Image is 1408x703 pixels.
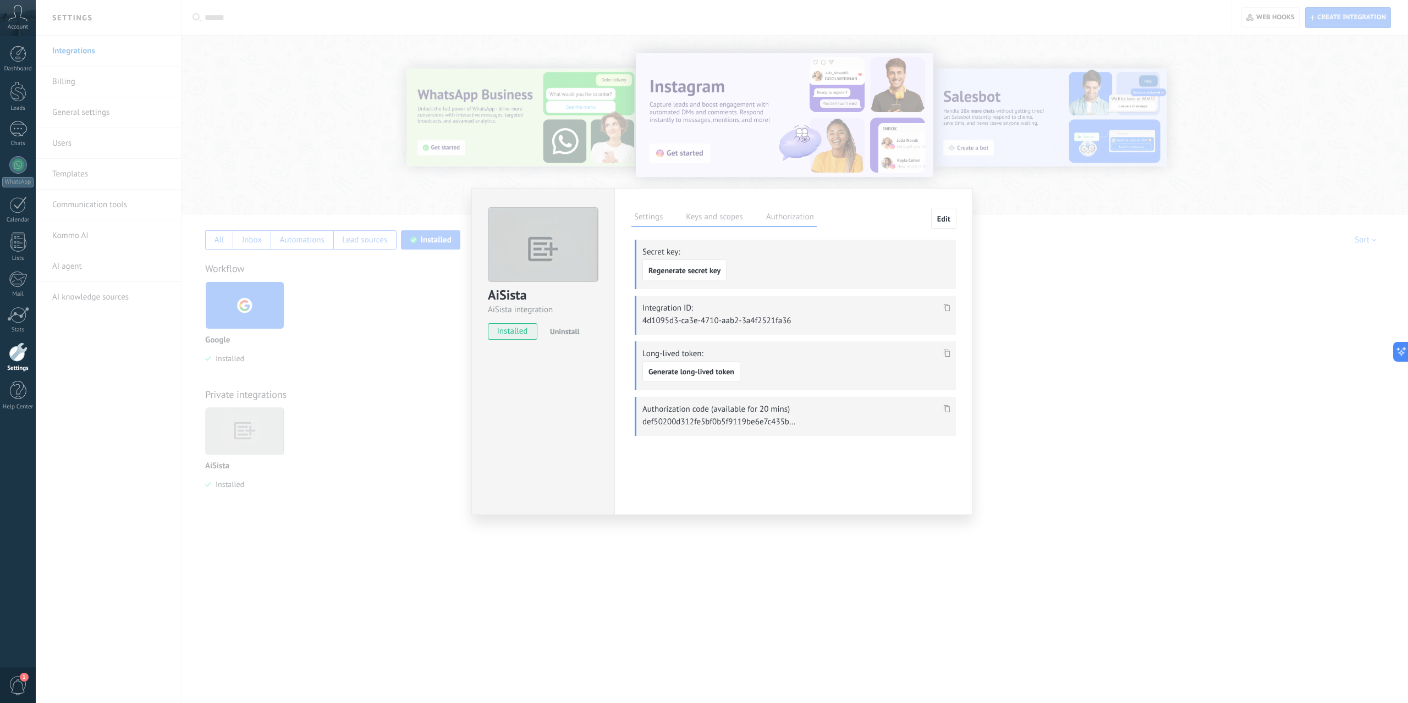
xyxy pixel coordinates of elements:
[941,407,953,417] span: Copy
[763,211,817,226] label: Authorization
[546,323,580,340] button: Uninstall
[2,365,34,372] div: Settings
[2,140,34,147] div: Chats
[642,315,796,326] p: 4d1095d3-ca3e-4710-aab2-3a4f2521fa36
[2,403,34,411] div: Help Center
[642,259,727,280] button: Regenerate secret key
[20,673,29,682] span: 1
[631,211,665,226] label: Settings
[2,255,34,262] div: Lists
[941,306,953,315] span: Copy
[642,417,796,427] p: def50200d312fe5bf0b5f9119be6e7c435b8536d8eed146cac63fc0ebdc818b8fc08bc84e7b6fbb2b9d4cb432942aadd4...
[648,267,721,274] span: Regenerate secret key
[2,291,34,298] div: Mail
[550,326,580,336] span: Uninstall
[8,24,28,31] span: Account
[941,352,953,361] span: Copy
[488,305,598,315] p: AiSista integration
[2,105,34,112] div: Leads
[931,208,956,229] button: Edit
[642,247,950,257] p: Secret key:
[642,303,950,313] p: Integration ID:
[488,286,598,305] div: AiSista
[488,323,537,340] span: installed
[683,211,746,226] label: Keys and scopes
[488,208,598,292] img: widget icon
[2,65,34,73] div: Dashboard
[2,326,34,334] div: Stats
[642,361,740,382] button: Generate long-lived token
[2,177,34,187] div: WhatsApp
[642,404,950,414] p: Authorization code (available for 20 mins)
[642,348,950,359] p: Long-lived token:
[2,217,34,224] div: Calendar
[937,215,950,223] span: Edit
[648,368,734,375] span: Generate long-lived token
